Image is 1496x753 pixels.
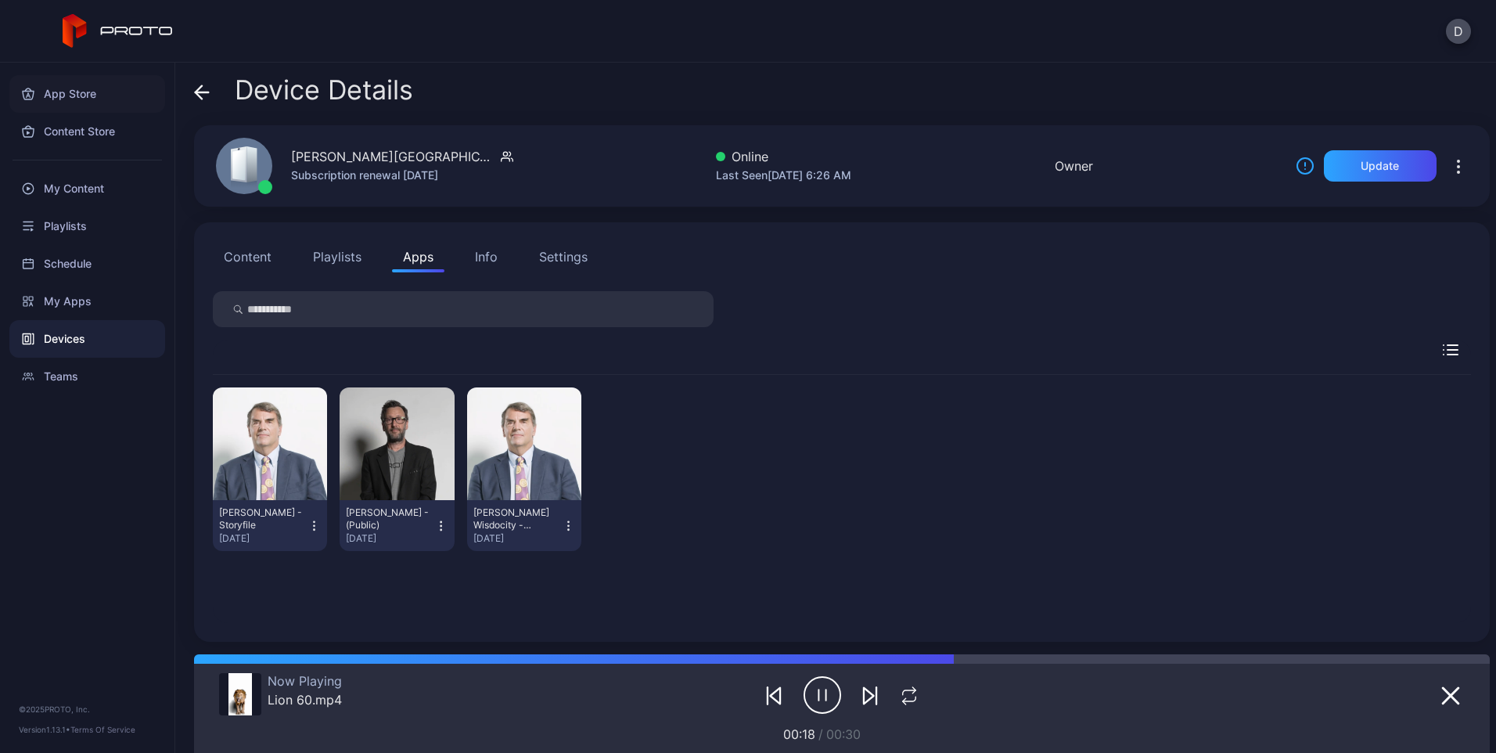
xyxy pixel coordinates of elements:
[19,703,156,715] div: © 2025 PROTO, Inc.
[473,506,575,545] button: [PERSON_NAME] Wisdocity - (Internal)[DATE]
[213,241,282,272] button: Content
[219,506,321,545] button: [PERSON_NAME] - Storyfile[DATE]
[1055,157,1093,175] div: Owner
[783,726,815,742] span: 00:18
[464,241,509,272] button: Info
[346,506,448,545] button: [PERSON_NAME] - (Public)[DATE]
[268,692,342,708] div: Lion 60.mp4
[818,726,823,742] span: /
[475,247,498,266] div: Info
[826,726,861,742] span: 00:30
[9,283,165,320] a: My Apps
[219,532,307,545] div: [DATE]
[346,532,434,545] div: [DATE]
[1446,19,1471,44] button: D
[9,245,165,283] a: Schedule
[528,241,599,272] button: Settings
[346,506,432,531] div: David N Persona - (Public)
[19,725,70,734] span: Version 1.13.1 •
[291,147,494,166] div: [PERSON_NAME][GEOGRAPHIC_DATA] Portl
[716,147,851,166] div: Online
[235,75,413,105] span: Device Details
[9,75,165,113] a: App Store
[473,506,559,531] div: Tim Draper Wisdocity - (Internal)
[9,113,165,150] a: Content Store
[302,241,372,272] button: Playlists
[716,166,851,185] div: Last Seen [DATE] 6:26 AM
[392,241,444,272] button: Apps
[473,532,562,545] div: [DATE]
[9,170,165,207] a: My Content
[9,358,165,395] a: Teams
[1361,160,1399,172] div: Update
[9,320,165,358] a: Devices
[539,247,588,266] div: Settings
[1324,150,1437,182] button: Update
[268,673,342,689] div: Now Playing
[291,166,513,185] div: Subscription renewal [DATE]
[219,506,305,531] div: Tim D - Storyfile
[9,207,165,245] a: Playlists
[70,725,135,734] a: Terms Of Service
